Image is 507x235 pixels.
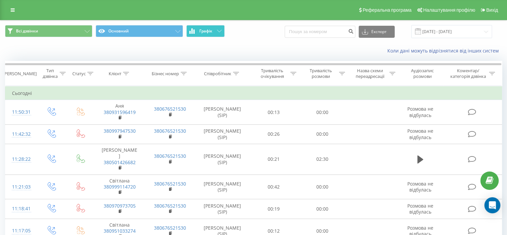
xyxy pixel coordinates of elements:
[195,174,250,199] td: [PERSON_NAME] (SIP)
[298,199,346,219] td: 00:00
[186,25,225,37] button: Графік
[154,203,186,209] a: 380676521530
[12,106,30,119] div: 11:50:31
[407,203,433,215] span: Розмова не відбулась
[250,124,298,144] td: 00:26
[250,174,298,199] td: 00:42
[448,68,487,79] div: Коментар/категорія дзвінка
[154,181,186,187] a: 380676521530
[5,87,502,100] td: Сьогодні
[285,26,355,38] input: Пошук за номером
[407,106,433,118] span: Розмова не відбулась
[104,184,136,190] a: 380999114720
[16,28,38,34] span: Всі дзвінки
[204,71,231,77] div: Співробітник
[12,128,30,141] div: 11:42:32
[484,197,500,213] div: Open Intercom Messenger
[298,124,346,144] td: 00:00
[363,7,412,13] span: Реферальна програма
[42,68,58,79] div: Тип дзвінка
[403,68,442,79] div: Аудіозапис розмови
[12,153,30,166] div: 11:28:22
[195,124,250,144] td: [PERSON_NAME] (SIP)
[12,202,30,215] div: 11:18:41
[94,144,145,175] td: [PERSON_NAME]
[12,181,30,194] div: 11:21:03
[154,225,186,231] a: 380676521530
[256,68,289,79] div: Тривалість очікування
[359,26,395,38] button: Експорт
[298,144,346,175] td: 02:30
[199,29,212,33] span: Графік
[387,47,502,54] a: Коли дані можуть відрізнятися вiд інших систем
[407,128,433,140] span: Розмова не відбулась
[109,71,121,77] div: Клієнт
[154,106,186,112] a: 380676521530
[154,128,186,134] a: 380676521530
[304,68,337,79] div: Тривалість розмови
[94,100,145,125] td: Аня
[195,144,250,175] td: [PERSON_NAME] (SIP)
[152,71,179,77] div: Бізнес номер
[250,199,298,219] td: 00:19
[104,159,136,165] a: 380501426682
[96,25,183,37] button: Основний
[250,100,298,125] td: 00:13
[298,100,346,125] td: 00:00
[5,25,92,37] button: Всі дзвінки
[72,71,86,77] div: Статус
[3,71,37,77] div: [PERSON_NAME]
[407,181,433,193] span: Розмова не відбулась
[195,199,250,219] td: [PERSON_NAME] (SIP)
[154,153,186,159] a: 380676521530
[195,100,250,125] td: [PERSON_NAME] (SIP)
[104,203,136,209] a: 380970973705
[250,144,298,175] td: 00:21
[104,128,136,134] a: 380997947530
[94,174,145,199] td: Світлана
[486,7,498,13] span: Вихід
[298,174,346,199] td: 00:00
[104,228,136,234] a: 380951033274
[353,68,388,79] div: Назва схеми переадресації
[423,7,475,13] span: Налаштування профілю
[104,109,136,115] a: 380931596419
